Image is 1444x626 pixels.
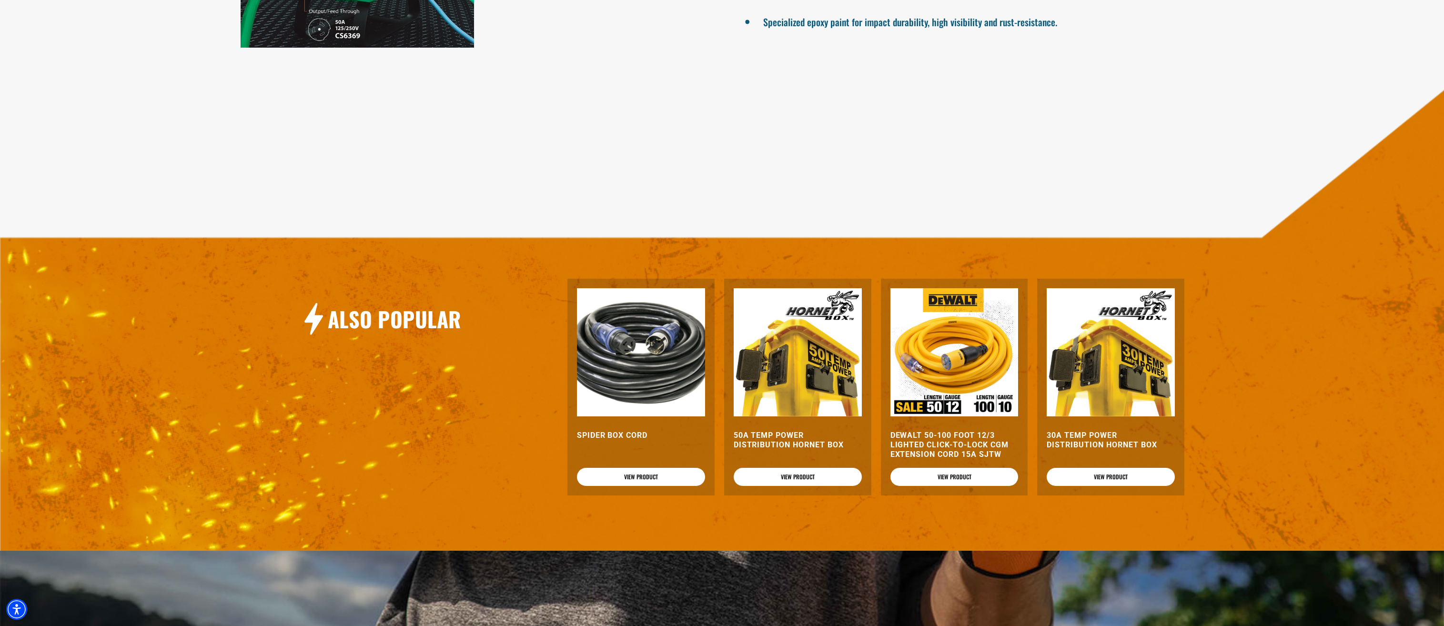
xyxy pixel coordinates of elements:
[1047,288,1175,416] img: 30A Temp Power Distribution Hornet Box
[890,288,1019,416] img: DEWALT 50-100 foot 12/3 Lighted Click-to-Lock CGM Extension Cord 15A SJTW
[890,431,1019,459] a: DEWALT 50-100 foot 12/3 Lighted Click-to-Lock CGM Extension Cord 15A SJTW
[6,599,27,620] div: Accessibility Menu
[577,468,705,486] a: View Product
[577,431,705,440] a: Spider Box Cord
[1047,468,1175,486] a: View Product
[890,468,1019,486] a: View Product
[328,305,461,333] h2: Also Popular
[1047,431,1175,450] a: 30A Temp Power Distribution Hornet Box
[734,431,862,450] a: 50A Temp Power Distribution Hornet Box
[577,288,705,416] img: black
[734,468,862,486] a: View Product
[734,288,862,416] img: 50A Temp Power Distribution Hornet Box
[763,12,1411,30] li: Specialized epoxy paint for impact durability, high visibility and rust-resistance.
